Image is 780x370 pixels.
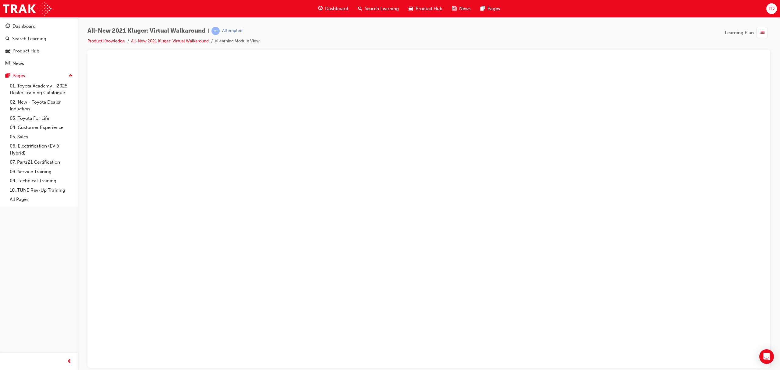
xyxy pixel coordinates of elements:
[725,29,754,36] span: Learning Plan
[67,358,72,365] span: prev-icon
[725,27,770,38] button: Learning Plan
[7,114,75,123] a: 03. Toyota For Life
[768,5,775,12] span: TD
[404,2,447,15] a: car-iconProduct Hub
[2,33,75,44] a: Search Learning
[208,27,209,34] span: |
[766,3,777,14] button: TD
[5,48,10,54] span: car-icon
[353,2,404,15] a: search-iconSearch Learning
[7,195,75,204] a: All Pages
[759,349,774,364] div: Open Intercom Messenger
[7,141,75,158] a: 06. Electrification (EV & Hybrid)
[215,38,260,45] li: eLearning Module View
[12,72,25,79] div: Pages
[447,2,476,15] a: news-iconNews
[2,45,75,57] a: Product Hub
[313,2,353,15] a: guage-iconDashboard
[5,73,10,79] span: pages-icon
[12,60,24,67] div: News
[5,61,10,66] span: news-icon
[87,38,125,44] a: Product Knowledge
[459,5,471,12] span: News
[131,38,209,44] a: All-New 2021 Kluger: Virtual Walkaround
[358,5,362,12] span: search-icon
[476,2,505,15] a: pages-iconPages
[2,21,75,32] a: Dashboard
[2,58,75,69] a: News
[7,81,75,98] a: 01. Toyota Academy - 2025 Dealer Training Catalogue
[7,98,75,114] a: 02. New - Toyota Dealer Induction
[7,158,75,167] a: 07. Parts21 Certification
[7,186,75,195] a: 10. TUNE Rev-Up Training
[12,48,39,55] div: Product Hub
[365,5,399,12] span: Search Learning
[487,5,500,12] span: Pages
[416,5,442,12] span: Product Hub
[211,27,220,35] span: learningRecordVerb_ATTEMPT-icon
[7,132,75,142] a: 05. Sales
[5,24,10,29] span: guage-icon
[2,70,75,81] button: Pages
[69,72,73,80] span: up-icon
[222,28,243,34] div: Attempted
[7,123,75,132] a: 04. Customer Experience
[87,27,205,34] span: All-New 2021 Kluger: Virtual Walkaround
[3,2,51,16] img: Trak
[5,36,10,42] span: search-icon
[760,29,764,37] span: list-icon
[7,176,75,186] a: 09. Technical Training
[2,20,75,70] button: DashboardSearch LearningProduct HubNews
[480,5,485,12] span: pages-icon
[318,5,323,12] span: guage-icon
[409,5,413,12] span: car-icon
[452,5,457,12] span: news-icon
[12,35,46,42] div: Search Learning
[325,5,348,12] span: Dashboard
[12,23,36,30] div: Dashboard
[7,167,75,176] a: 08. Service Training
